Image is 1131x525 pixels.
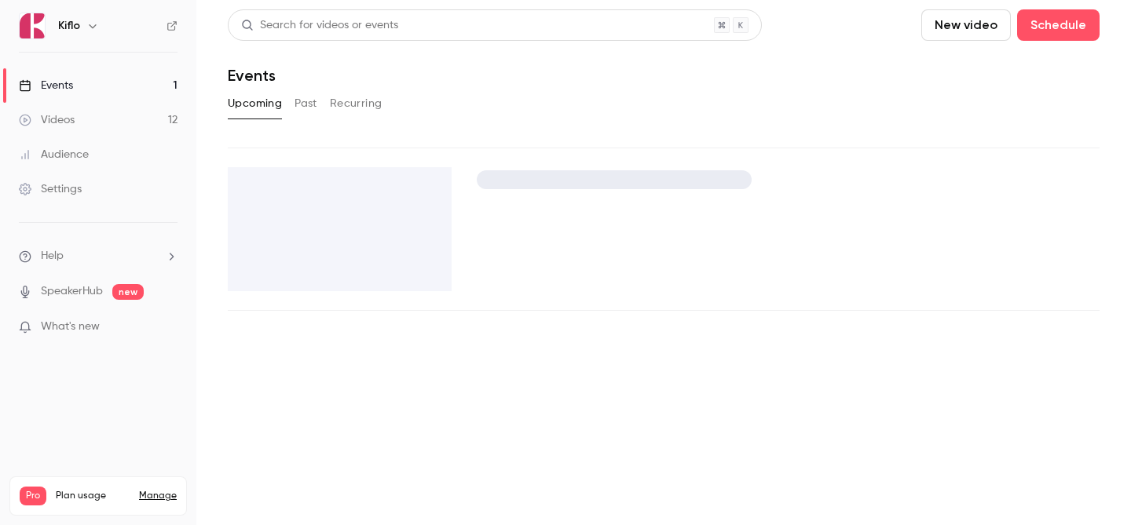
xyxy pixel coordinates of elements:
span: Pro [20,487,46,505]
span: Plan usage [56,490,130,502]
iframe: Noticeable Trigger [159,320,178,334]
span: new [112,284,144,300]
span: What's new [41,319,100,335]
div: Videos [19,112,75,128]
img: Kiflo [20,13,45,38]
a: SpeakerHub [41,283,103,300]
button: Recurring [330,91,382,116]
button: Schedule [1017,9,1100,41]
span: Help [41,248,64,264]
h6: Kiflo [58,18,80,34]
li: help-dropdown-opener [19,248,178,264]
div: Settings [19,181,82,197]
div: Audience [19,147,89,162]
div: Search for videos or events [241,17,398,34]
a: Manage [139,490,177,502]
button: New video [921,9,1011,41]
button: Upcoming [228,91,282,116]
div: Events [19,78,73,93]
h1: Events [228,66,276,85]
button: Past [295,91,317,116]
